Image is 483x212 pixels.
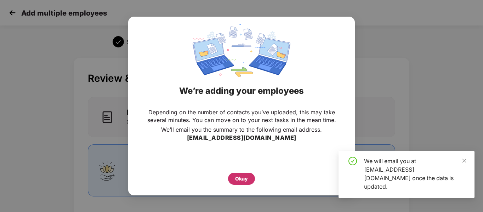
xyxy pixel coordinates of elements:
[142,108,341,124] p: Depending on the number of contacts you’ve uploaded, this may take several minutes. You can move ...
[161,126,322,133] p: We’ll email you the summary to the following email address.
[187,133,296,143] h3: [EMAIL_ADDRESS][DOMAIN_NAME]
[364,157,466,191] div: We will email you at [EMAIL_ADDRESS][DOMAIN_NAME] once the data is updated.
[193,24,290,77] img: svg+xml;base64,PHN2ZyBpZD0iRGF0YV9zeW5jaW5nIiB4bWxucz0iaHR0cDovL3d3dy53My5vcmcvMjAwMC9zdmciIHdpZH...
[235,175,248,183] div: Okay
[348,157,357,165] span: check-circle
[462,158,467,163] span: close
[137,77,346,105] div: We’re adding your employees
